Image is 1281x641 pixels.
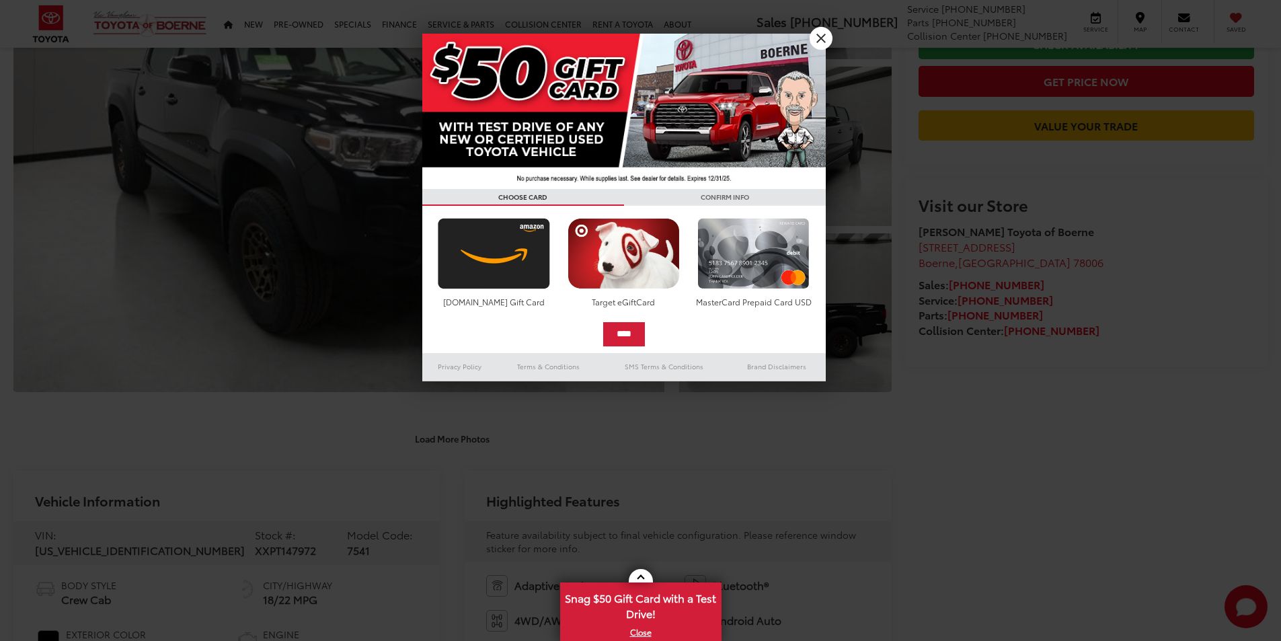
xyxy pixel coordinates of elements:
[422,359,498,375] a: Privacy Policy
[422,34,826,189] img: 42635_top_851395.jpg
[694,218,813,289] img: mastercard.png
[561,584,720,625] span: Snag $50 Gift Card with a Test Drive!
[497,359,600,375] a: Terms & Conditions
[694,296,813,307] div: MasterCard Prepaid Card USD
[422,189,624,206] h3: CHOOSE CARD
[564,296,683,307] div: Target eGiftCard
[728,359,826,375] a: Brand Disclaimers
[624,189,826,206] h3: CONFIRM INFO
[564,218,683,289] img: targetcard.png
[434,218,553,289] img: amazoncard.png
[434,296,553,307] div: [DOMAIN_NAME] Gift Card
[600,359,728,375] a: SMS Terms & Conditions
